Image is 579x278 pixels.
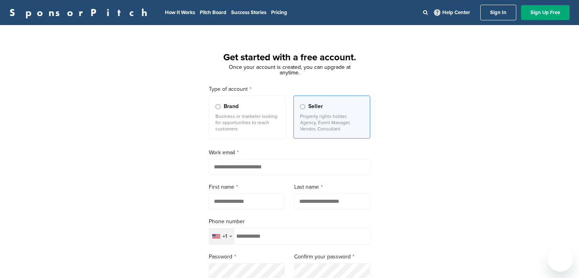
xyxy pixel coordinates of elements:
label: Phone number [209,217,370,226]
label: Type of account [209,85,370,94]
h1: Get started with a free account. [199,51,380,65]
div: Selected country [209,228,234,244]
span: Seller [308,102,323,111]
a: SponsorPitch [9,7,152,18]
input: Brand Business or marketer looking for opportunities to reach customers [215,104,221,109]
span: Brand [224,102,239,111]
label: Last name [294,183,370,191]
a: How It Works [165,9,195,16]
a: Success Stories [231,9,266,16]
input: Seller Property rights holder, Agency, Event Manager, Vendor, Consultant [300,104,305,109]
a: Sign Up Free [521,5,570,20]
p: Business or marketer looking for opportunities to reach customers [215,113,279,132]
a: Help Center [432,8,472,17]
label: Password [209,253,285,261]
a: Sign In [480,5,516,20]
a: Pitch Board [200,9,226,16]
a: Pricing [271,9,287,16]
label: Confirm your password [294,253,370,261]
div: +1 [223,234,227,239]
span: Once your account is created, you can upgrade at anytime. [229,64,351,76]
iframe: Button to launch messaging window [548,247,573,272]
p: Property rights holder, Agency, Event Manager, Vendor, Consultant [300,113,364,132]
label: Work email [209,148,370,157]
label: First name [209,183,285,191]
